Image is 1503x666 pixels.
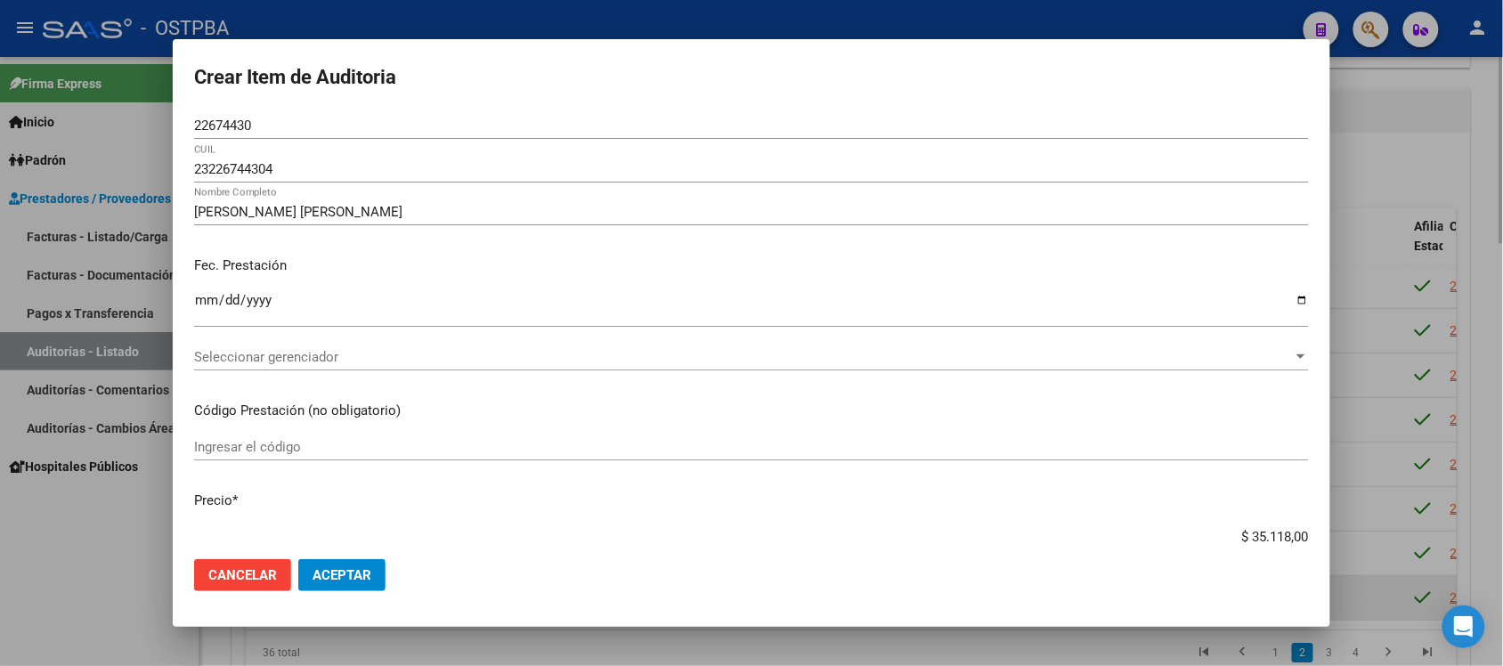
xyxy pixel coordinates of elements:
p: Fec. Prestación [194,256,1309,276]
p: Precio [194,491,1309,511]
h2: Crear Item de Auditoria [194,61,1309,94]
p: Código Prestación (no obligatorio) [194,401,1309,421]
button: Cancelar [194,559,291,591]
button: Aceptar [298,559,386,591]
span: Aceptar [313,567,371,583]
span: Cancelar [208,567,277,583]
span: Seleccionar gerenciador [194,349,1293,365]
div: Open Intercom Messenger [1442,605,1485,648]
